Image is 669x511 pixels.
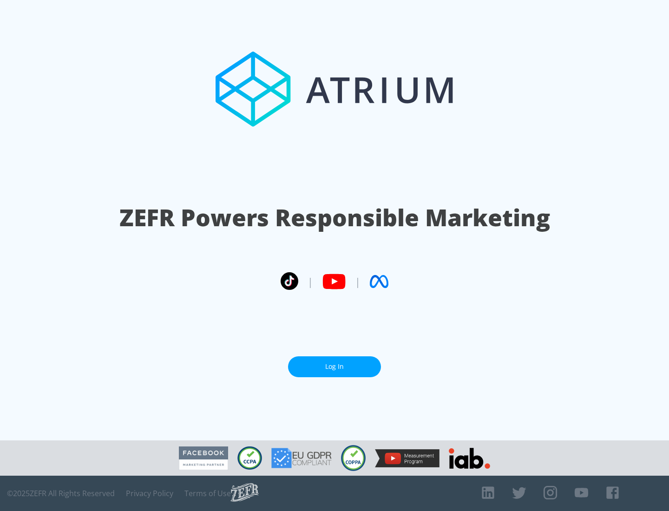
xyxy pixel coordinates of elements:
span: | [355,275,361,288]
img: Facebook Marketing Partner [179,446,228,470]
img: COPPA Compliant [341,445,366,471]
a: Terms of Use [184,489,231,498]
span: © 2025 ZEFR All Rights Reserved [7,489,115,498]
img: GDPR Compliant [271,448,332,468]
img: CCPA Compliant [237,446,262,470]
a: Privacy Policy [126,489,173,498]
a: Log In [288,356,381,377]
h1: ZEFR Powers Responsible Marketing [119,202,550,234]
img: YouTube Measurement Program [375,449,439,467]
span: | [308,275,313,288]
img: IAB [449,448,490,469]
